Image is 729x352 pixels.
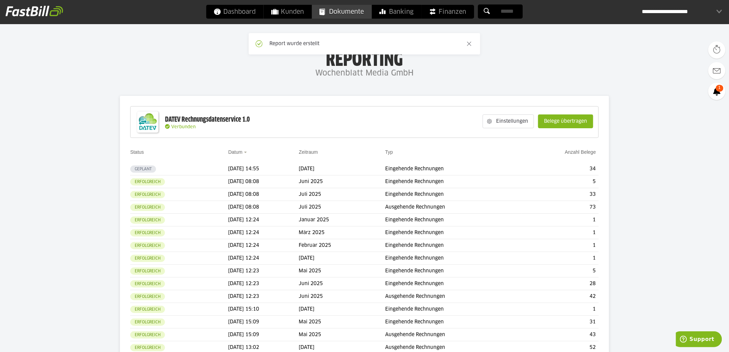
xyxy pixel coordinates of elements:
[228,316,299,329] td: [DATE] 15:09
[716,85,723,92] span: 1
[522,227,599,239] td: 1
[522,214,599,227] td: 1
[130,217,165,224] sl-badge: Erfolgreich
[299,175,385,188] td: Juni 2025
[299,290,385,303] td: Juni 2025
[130,280,165,288] sl-badge: Erfolgreich
[385,201,522,214] td: Ausgehende Rechnungen
[385,163,522,175] td: Eingehende Rechnungen
[522,278,599,290] td: 28
[522,265,599,278] td: 5
[130,268,165,275] sl-badge: Erfolgreich
[134,108,162,136] img: DATEV-Datenservice Logo
[385,303,522,316] td: Eingehende Rechnungen
[483,114,534,128] sl-button: Einstellungen
[385,227,522,239] td: Eingehende Rechnungen
[522,252,599,265] td: 1
[538,114,593,128] sl-button: Belege übertragen
[385,214,522,227] td: Eingehende Rechnungen
[385,290,522,303] td: Ausgehende Rechnungen
[228,290,299,303] td: [DATE] 12:23
[312,5,372,19] a: Dokumente
[130,306,165,313] sl-badge: Erfolgreich
[214,5,256,19] span: Dashboard
[228,252,299,265] td: [DATE] 12:24
[228,329,299,341] td: [DATE] 15:09
[228,227,299,239] td: [DATE] 12:24
[299,329,385,341] td: Mai 2025
[206,5,264,19] a: Dashboard
[130,229,165,237] sl-badge: Erfolgreich
[228,214,299,227] td: [DATE] 12:24
[522,329,599,341] td: 43
[130,149,144,155] a: Status
[299,214,385,227] td: Januar 2025
[380,5,414,19] span: Banking
[299,201,385,214] td: Juli 2025
[522,188,599,201] td: 33
[385,316,522,329] td: Eingehende Rechnungen
[299,149,318,155] a: Zeitraum
[130,191,165,198] sl-badge: Erfolgreich
[130,344,165,351] sl-badge: Erfolgreich
[130,204,165,211] sl-badge: Erfolgreich
[228,278,299,290] td: [DATE] 12:23
[385,175,522,188] td: Eingehende Rechnungen
[385,265,522,278] td: Eingehende Rechnungen
[522,201,599,214] td: 73
[299,239,385,252] td: Februar 2025
[385,252,522,265] td: Eingehende Rechnungen
[165,115,250,124] div: DATEV Rechnungsdatenservice 1.0
[385,239,522,252] td: Eingehende Rechnungen
[299,278,385,290] td: Juni 2025
[522,163,599,175] td: 34
[299,163,385,175] td: [DATE]
[228,265,299,278] td: [DATE] 12:23
[299,316,385,329] td: Mai 2025
[171,125,196,129] span: Verbunden
[130,293,165,300] sl-badge: Erfolgreich
[299,265,385,278] td: Mai 2025
[130,178,165,185] sl-badge: Erfolgreich
[228,188,299,201] td: [DATE] 08:08
[6,6,63,17] img: fastbill_logo_white.png
[385,329,522,341] td: Ausgehende Rechnungen
[708,83,726,100] a: 1
[130,331,165,339] sl-badge: Erfolgreich
[299,252,385,265] td: [DATE]
[299,227,385,239] td: März 2025
[385,278,522,290] td: Eingehende Rechnungen
[385,188,522,201] td: Eingehende Rechnungen
[522,175,599,188] td: 5
[522,290,599,303] td: 42
[299,303,385,316] td: [DATE]
[228,303,299,316] td: [DATE] 15:10
[130,165,156,173] sl-badge: Geplant
[130,319,165,326] sl-badge: Erfolgreich
[422,5,474,19] a: Finanzen
[228,163,299,175] td: [DATE] 14:55
[228,175,299,188] td: [DATE] 08:08
[320,5,364,19] span: Dokumente
[565,149,596,155] a: Anzahl Belege
[372,5,421,19] a: Banking
[676,331,722,349] iframe: Öffnet ein Widget, in dem Sie weitere Informationen finden
[228,239,299,252] td: [DATE] 12:24
[522,239,599,252] td: 1
[522,316,599,329] td: 31
[264,5,312,19] a: Kunden
[429,5,466,19] span: Finanzen
[228,149,243,155] a: Datum
[228,201,299,214] td: [DATE] 08:08
[244,152,248,153] img: sort_desc.gif
[130,242,165,249] sl-badge: Erfolgreich
[130,255,165,262] sl-badge: Erfolgreich
[522,303,599,316] td: 1
[299,188,385,201] td: Juli 2025
[385,149,393,155] a: Typ
[271,5,304,19] span: Kunden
